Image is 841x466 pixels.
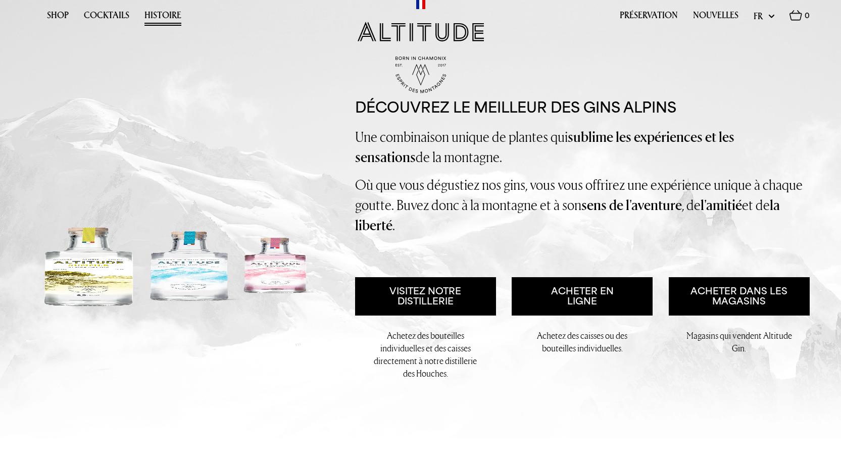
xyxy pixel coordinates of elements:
img: Basket [789,10,802,21]
a: Préservation [620,10,678,26]
a: Histoire [144,10,181,26]
p: Achetez des bouteilles individuelles et des caisses directement à notre distillerie des Houches. [369,329,481,380]
strong: l'amitié [701,195,742,215]
img: Born in Chamonix - Est. 2017 - Espirit des Montagnes [395,57,446,93]
a: Acheter en ligne [512,277,653,316]
img: Altitude Gin [358,22,484,41]
a: Nouvelles [693,10,738,26]
p: Achetez des caisses ou des bouteilles individuelles. [526,329,638,354]
a: Acheter dans les magasins [669,277,810,316]
a: 0 [789,10,810,26]
strong: sublime les expériences et les sensations [355,127,734,167]
a: Shop [47,10,69,26]
a: Visitez notre distillerie [355,277,496,316]
span: Une combinaison unique de plantes qui de la montagne. [355,127,734,166]
p: Où que vous dégustiez nos gins, vous vous offrirez une expérience unique à chaque goutte. Buvez d... [355,175,810,235]
p: Magasins qui vendent Altitude Gin. [682,329,795,354]
a: Cocktails [84,10,129,26]
strong: sens de l'aventure [581,195,682,215]
strong: la liberté [355,195,780,235]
